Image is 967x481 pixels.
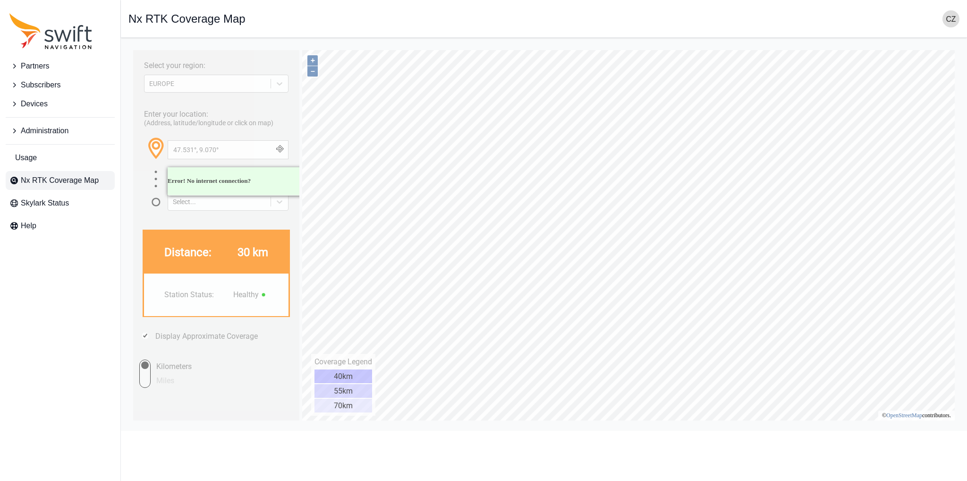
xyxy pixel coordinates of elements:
label: Display Approximate Coverage [27,286,129,295]
span: Nx RTK Coverage Map [21,175,99,186]
div: Coverage Legend [186,312,244,321]
span: Help [21,220,36,232]
img: user photo [942,10,959,27]
span: Skylark Status [21,198,69,209]
button: Administration [6,121,115,140]
span: Subscribers [21,79,60,91]
button: – [179,21,189,31]
div: 70km [186,353,244,367]
a: Skylark Status [6,194,115,213]
a: Usage [6,148,115,167]
span: Partners [21,60,49,72]
label: Miles [22,328,60,343]
button: Partners [6,57,115,76]
a: OpenStreetMap [758,367,794,373]
span: Usage [15,152,37,163]
iframe: RTK Map [128,45,959,423]
li: © contributors. [754,367,823,373]
button: Devices [6,94,115,113]
span: Devices [21,98,48,110]
div: 40km [186,324,244,338]
label: Kilometers [22,314,60,328]
a: Help [6,216,115,235]
span: Administration [21,125,68,137]
img: FsbBQtsWpfYTG4AAAAASUVORK5CYII= [130,245,140,254]
button: + [179,10,189,20]
a: Nx RTK Coverage Map [6,171,115,190]
div: 55km [186,339,244,352]
h1: Nx RTK Coverage Map [128,13,246,25]
button: Subscribers [6,76,115,94]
